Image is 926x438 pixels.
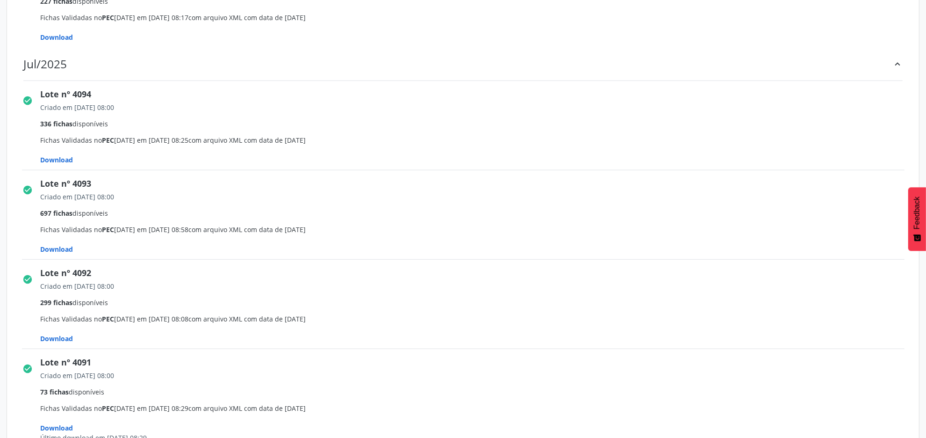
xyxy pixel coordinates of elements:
span: Download [41,33,73,42]
span: 299 fichas [41,298,73,307]
span: PEC [102,404,115,413]
span: Fichas Validadas no [DATE] em [DATE] 08:25 [41,102,911,165]
div: Criado em [DATE] 08:00 [41,102,911,112]
div: Lote nº 4093 [41,177,911,190]
span: com arquivo XML com data de [DATE] [189,225,306,234]
span: PEC [102,314,115,323]
span: Download [41,155,73,164]
div: Lote nº 4094 [41,88,911,101]
span: Fichas Validadas no [DATE] em [DATE] 08:58 [41,192,911,254]
span: Fichas Validadas no [DATE] em [DATE] 08:08 [41,281,911,343]
div: Criado em [DATE] 08:00 [41,371,911,380]
div: disponíveis [41,208,911,218]
i: check_circle [23,364,33,374]
div: Criado em [DATE] 08:00 [41,281,911,291]
button: Feedback - Mostrar pesquisa [908,187,926,251]
span: PEC [102,13,115,22]
div: Lote nº 4091 [41,356,911,369]
i: check_circle [23,95,33,106]
i: check_circle [23,185,33,195]
div: Criado em [DATE] 08:00 [41,192,911,202]
div: Jul/2025 [23,57,67,71]
span: Download [41,334,73,343]
span: Download [41,423,73,432]
span: Feedback [913,197,921,229]
span: 73 fichas [41,387,69,396]
div: Lote nº 4092 [41,267,911,279]
div: disponíveis [41,387,911,397]
div: keyboard_arrow_up [892,57,903,71]
i: keyboard_arrow_up [892,59,903,69]
span: com arquivo XML com data de [DATE] [189,136,306,145]
span: Download [41,245,73,254]
span: com arquivo XML com data de [DATE] [189,314,306,323]
span: com arquivo XML com data de [DATE] [189,13,306,22]
div: disponíveis [41,298,911,307]
i: check_circle [23,274,33,285]
span: 336 fichas [41,119,73,128]
span: PEC [102,136,115,145]
div: disponíveis [41,119,911,129]
span: 697 fichas [41,209,73,218]
span: PEC [102,225,115,234]
span: com arquivo XML com data de [DATE] [189,404,306,413]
